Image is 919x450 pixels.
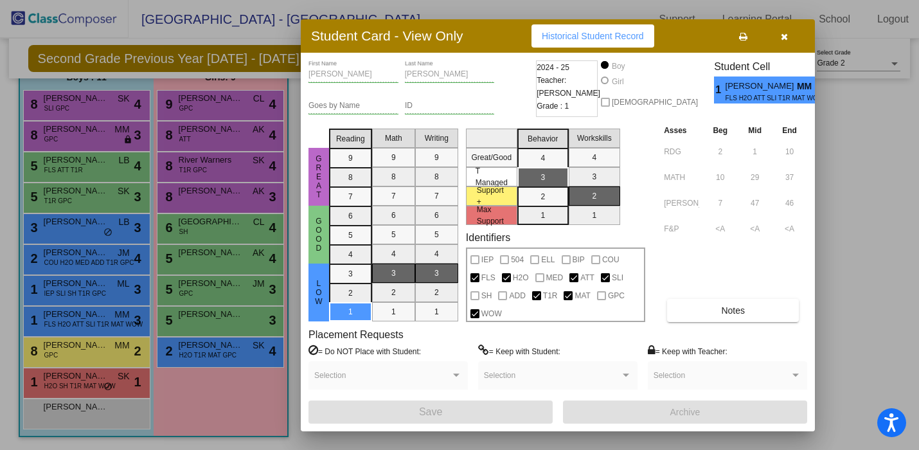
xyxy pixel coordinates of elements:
[542,31,644,41] span: Historical Student Record
[714,82,725,98] span: 1
[726,80,797,93] span: [PERSON_NAME]
[797,80,815,93] span: MM
[714,60,826,73] h3: Student Cell
[738,123,772,138] th: Mid
[537,74,600,100] span: Teacher: [PERSON_NAME]
[664,194,699,213] input: assessment
[575,288,590,303] span: MAT
[664,168,699,187] input: assessment
[511,252,524,267] span: 504
[466,231,510,244] label: Identifiers
[670,407,700,417] span: Archive
[308,102,398,111] input: goes by name
[308,345,421,357] label: = Do NOT Place with Student:
[541,252,555,267] span: ELL
[531,24,654,48] button: Historical Student Record
[481,270,495,285] span: FLS
[611,76,624,87] div: Girl
[612,94,698,110] span: [DEMOGRAPHIC_DATA]
[612,270,623,285] span: SLI
[308,328,404,341] label: Placement Requests
[478,345,560,357] label: = Keep with Student:
[311,28,463,44] h3: Student Card - View Only
[580,270,594,285] span: ATT
[608,288,625,303] span: GPC
[546,270,564,285] span: MED
[772,123,807,138] th: End
[611,60,625,72] div: Boy
[543,288,558,303] span: T1R
[664,142,699,161] input: assessment
[573,252,585,267] span: BIP
[702,123,738,138] th: Beg
[509,288,525,303] span: ADD
[648,345,727,357] label: = Keep with Teacher:
[667,299,799,322] button: Notes
[537,61,569,74] span: 2024 - 25
[661,123,702,138] th: Asses
[537,100,569,113] span: Grade : 1
[313,217,325,253] span: Good
[308,401,553,424] button: Save
[602,252,620,267] span: COU
[481,252,494,267] span: IEP
[563,401,807,424] button: Archive
[481,306,502,321] span: WOW
[313,279,325,306] span: Low
[313,154,325,199] span: Great
[513,270,529,285] span: H2O
[726,93,794,103] span: FLS H2O ATT SLI T1R MAT WOW
[481,288,492,303] span: SH
[664,219,699,239] input: assessment
[419,406,442,417] span: Save
[721,305,745,316] span: Notes
[815,82,826,98] span: 3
